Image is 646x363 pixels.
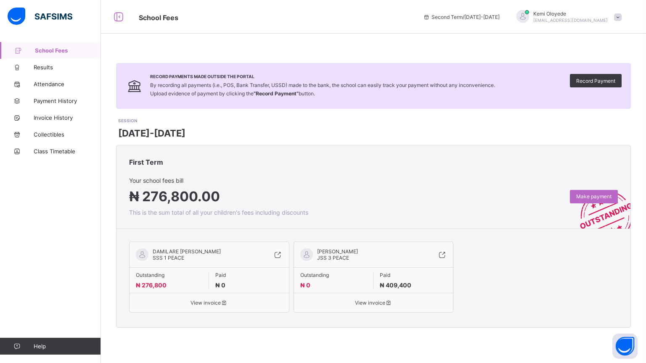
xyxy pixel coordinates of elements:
span: School Fees [35,47,101,54]
span: ₦ 276,800.00 [129,188,220,205]
span: View invoice [136,300,283,306]
span: Outstanding [300,272,367,278]
span: Paid [215,272,282,278]
span: Your school fees bill [129,177,308,184]
span: Collectibles [34,131,101,138]
span: Kemi Oloyede [533,11,608,17]
span: Attendance [34,81,101,87]
span: Results [34,64,101,71]
span: Class Timetable [34,148,101,155]
span: [DATE]-[DATE] [118,128,185,139]
span: Paid [380,272,447,278]
span: session/term information [423,14,500,20]
button: Open asap [612,334,638,359]
span: ₦ 0 [300,281,310,289]
span: [EMAIL_ADDRESS][DOMAIN_NAME] [533,18,608,23]
span: [PERSON_NAME] [317,248,358,255]
span: Payment History [34,97,101,104]
div: KemiOloyede [508,10,626,24]
span: View invoice [300,300,447,306]
span: Make payment [576,193,612,200]
span: SSS 1 PEACE [153,255,184,261]
img: outstanding-stamp.3c148f88c3ebafa6da95868fa43343a1.svg [569,181,630,229]
span: ₦ 0 [215,281,225,289]
span: This is the sum total of all your children's fees including discounts [129,209,308,216]
span: DAMILARE [PERSON_NAME] [153,248,221,255]
span: SESSION [118,118,137,123]
span: Outstanding [136,272,202,278]
span: First Term [129,158,163,166]
span: JSS 3 PEACE [317,255,349,261]
span: Help [34,343,101,350]
img: safsims [8,8,72,25]
span: Invoice History [34,114,101,121]
span: Record Payments Made Outside the Portal [150,74,495,79]
span: ₦ 276,800 [136,281,167,289]
span: By recording all payments (i.e., POS, Bank Transfer, USSD) made to the bank, the school can easil... [150,82,495,97]
b: “Record Payment” [254,90,299,97]
span: School Fees [139,13,178,22]
span: Record Payment [576,78,615,84]
span: ₦ 409,400 [380,281,411,289]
